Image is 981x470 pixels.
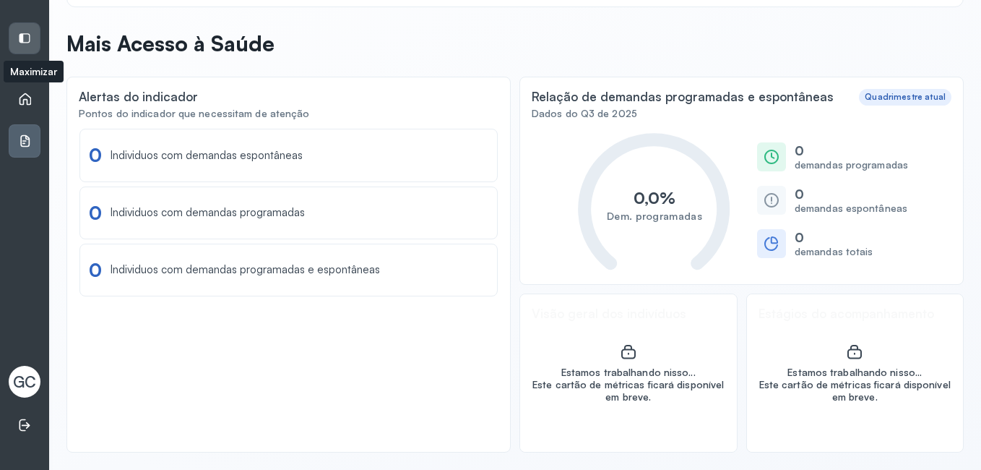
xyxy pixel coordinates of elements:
div: Individuos com demandas programadas e espontâneas [111,263,380,277]
div: Estamos trabalhando nisso... [529,367,728,379]
p: Mais Acesso à Saúde [66,30,275,56]
div: Alertas do indicador [79,89,198,104]
div: Pontos do indicador que necessitam de atenção [79,108,498,120]
small: demandas totais [795,246,873,258]
div: Este cartão de métricas ficará disponível em breve. [756,379,955,403]
text: Dem. programadas [607,210,702,223]
small: demandas programadas [795,159,908,171]
div: 0 [89,202,102,224]
text: 0,0% [634,189,675,208]
div: Este cartão de métricas ficará disponível em breve. [529,379,728,403]
div: Individuos com demandas espontâneas [111,149,303,163]
div: Estamos trabalhando nisso... [756,367,955,379]
div: 0 [89,259,102,281]
div: Individuos com demandas programadas [111,206,305,220]
div: 0 [89,144,102,166]
h6: 0 [795,187,907,202]
span: GC [13,372,36,391]
div: Quadrimestre atual [865,92,946,102]
h6: 0 [795,230,873,245]
small: demandas espontâneas [795,202,907,215]
div: Relação de demandas programadas e espontâneas [532,89,834,104]
div: Dados do Q3 de 2025 [532,108,951,120]
h6: 0 [795,143,908,158]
